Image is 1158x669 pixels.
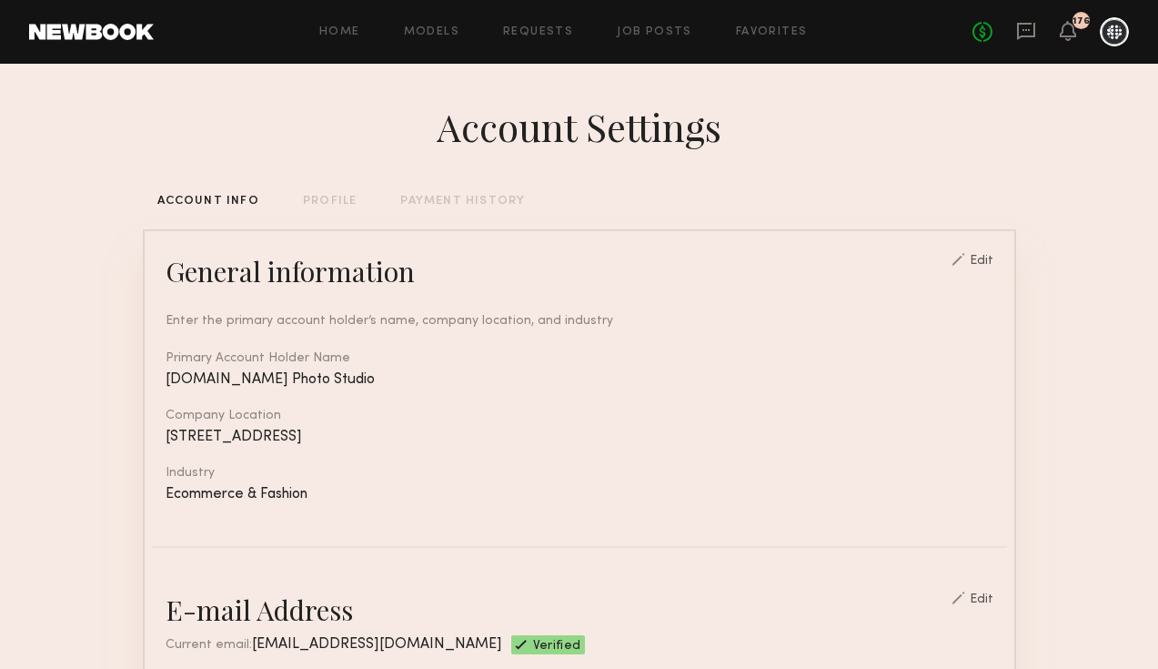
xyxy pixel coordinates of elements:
[533,640,581,654] span: Verified
[400,196,525,208] div: PAYMENT HISTORY
[166,352,993,365] div: Primary Account Holder Name
[166,592,353,628] div: E-mail Address
[166,467,993,480] div: Industry
[437,101,721,152] div: Account Settings
[166,372,993,388] div: [DOMAIN_NAME] Photo Studio
[252,637,502,652] span: [EMAIL_ADDRESS][DOMAIN_NAME]
[166,635,502,654] div: Current email:
[617,26,692,38] a: Job Posts
[166,311,993,330] div: Enter the primary account holder’s name, company location, and industry
[970,255,993,268] div: Edit
[166,410,993,422] div: Company Location
[319,26,360,38] a: Home
[503,26,573,38] a: Requests
[166,430,993,445] div: [STREET_ADDRESS]
[736,26,808,38] a: Favorites
[303,196,357,208] div: PROFILE
[1072,16,1090,26] div: 176
[166,253,415,289] div: General information
[166,487,993,502] div: Ecommerce & Fashion
[157,196,259,208] div: ACCOUNT INFO
[404,26,459,38] a: Models
[970,593,993,606] div: Edit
